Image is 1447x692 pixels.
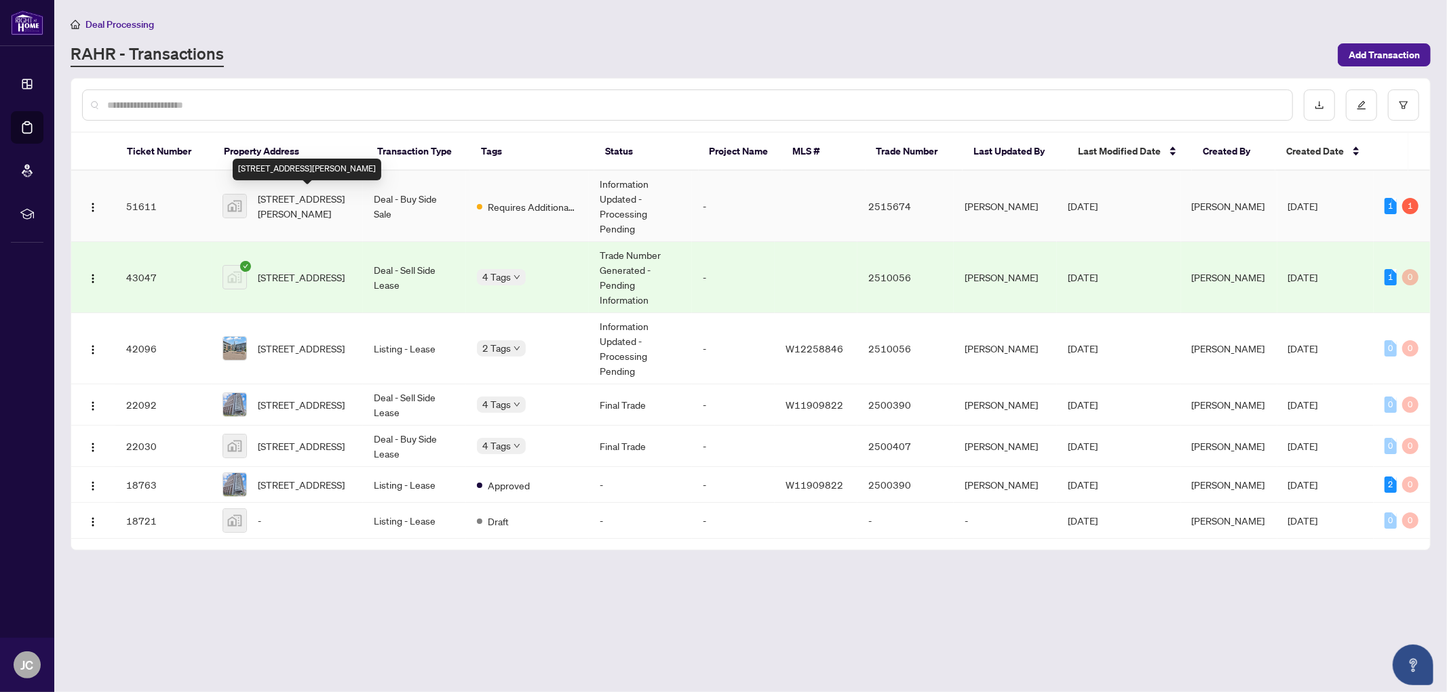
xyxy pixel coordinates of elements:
[1385,476,1397,493] div: 2
[514,345,520,352] span: down
[786,342,843,354] span: W12258846
[1349,44,1420,66] span: Add Transaction
[866,133,963,171] th: Trade Number
[71,43,224,67] a: RAHR - Transactions
[82,266,104,288] button: Logo
[363,171,466,242] td: Deal - Buy Side Sale
[88,202,98,213] img: Logo
[1286,144,1344,159] span: Created Date
[488,199,576,214] span: Requires Additional Docs
[223,509,246,532] img: thumbnail-img
[1402,198,1419,214] div: 1
[954,426,1057,467] td: [PERSON_NAME]
[363,426,466,467] td: Deal - Buy Side Lease
[514,401,520,408] span: down
[258,270,345,285] span: [STREET_ADDRESS]
[1288,200,1318,212] span: [DATE]
[692,503,775,539] td: -
[1192,399,1265,411] span: [PERSON_NAME]
[366,133,471,171] th: Transaction Type
[782,133,866,171] th: MLS #
[1068,440,1098,452] span: [DATE]
[954,171,1057,242] td: [PERSON_NAME]
[240,261,251,272] span: check-circle
[954,242,1057,313] td: [PERSON_NAME]
[258,397,345,412] span: [STREET_ADDRESS]
[954,503,1057,539] td: -
[470,133,594,171] th: Tags
[1402,340,1419,357] div: 0
[82,195,104,217] button: Logo
[85,18,154,30] span: Deal Processing
[115,467,212,503] td: 18763
[363,242,466,313] td: Deal - Sell Side Lease
[363,313,466,384] td: Listing - Lease
[115,503,212,539] td: 18721
[482,396,511,412] span: 4 Tags
[88,516,98,527] img: Logo
[1068,200,1098,212] span: [DATE]
[258,341,345,356] span: [STREET_ADDRESS]
[1346,89,1377,121] button: edit
[1385,438,1397,454] div: 0
[589,503,692,539] td: -
[116,133,214,171] th: Ticket Number
[1402,438,1419,454] div: 0
[857,242,954,313] td: 2510056
[589,171,692,242] td: Information Updated - Processing Pending
[1192,479,1265,491] span: [PERSON_NAME]
[692,384,775,426] td: -
[82,435,104,457] button: Logo
[1385,340,1397,357] div: 0
[1288,514,1318,527] span: [DATE]
[363,467,466,503] td: Listing - Lease
[1192,200,1265,212] span: [PERSON_NAME]
[223,434,246,457] img: thumbnail-img
[1288,399,1318,411] span: [DATE]
[1338,43,1431,66] button: Add Transaction
[954,384,1057,426] td: [PERSON_NAME]
[594,133,699,171] th: Status
[1288,479,1318,491] span: [DATE]
[223,393,246,416] img: thumbnail-img
[88,273,98,284] img: Logo
[115,313,212,384] td: 42096
[11,10,43,35] img: logo
[115,384,212,426] td: 22092
[692,467,775,503] td: -
[363,503,466,539] td: Listing - Lease
[1385,396,1397,413] div: 0
[82,510,104,531] button: Logo
[258,477,345,492] span: [STREET_ADDRESS]
[786,399,843,411] span: W11909822
[589,384,692,426] td: Final Trade
[1385,512,1397,529] div: 0
[692,313,775,384] td: -
[1288,271,1318,283] span: [DATE]
[954,313,1057,384] td: [PERSON_NAME]
[1315,100,1324,110] span: download
[1192,271,1265,283] span: [PERSON_NAME]
[1388,89,1419,121] button: filter
[1288,440,1318,452] span: [DATE]
[1402,396,1419,413] div: 0
[1385,198,1397,214] div: 1
[82,394,104,415] button: Logo
[857,467,954,503] td: 2500390
[1068,479,1098,491] span: [DATE]
[258,439,345,453] span: [STREET_ADDRESS]
[786,479,843,491] span: W11909822
[1068,399,1098,411] span: [DATE]
[1192,514,1265,527] span: [PERSON_NAME]
[1357,100,1366,110] span: edit
[1402,476,1419,493] div: 0
[589,313,692,384] td: Information Updated - Processing Pending
[1304,89,1335,121] button: download
[88,401,98,411] img: Logo
[589,426,692,467] td: Final Trade
[857,313,954,384] td: 2510056
[88,481,98,491] img: Logo
[88,344,98,355] img: Logo
[1399,100,1408,110] span: filter
[482,269,511,285] span: 4 Tags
